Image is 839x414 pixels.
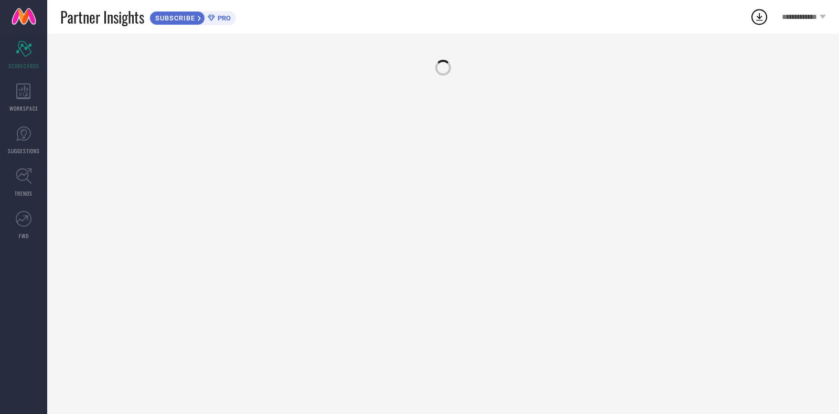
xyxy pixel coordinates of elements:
[15,189,33,197] span: TRENDS
[8,62,39,70] span: SCORECARDS
[9,104,38,112] span: WORKSPACE
[60,6,144,28] span: Partner Insights
[8,147,40,155] span: SUGGESTIONS
[149,8,236,25] a: SUBSCRIBEPRO
[750,7,769,26] div: Open download list
[215,14,231,22] span: PRO
[19,232,29,240] span: FWD
[150,14,198,22] span: SUBSCRIBE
